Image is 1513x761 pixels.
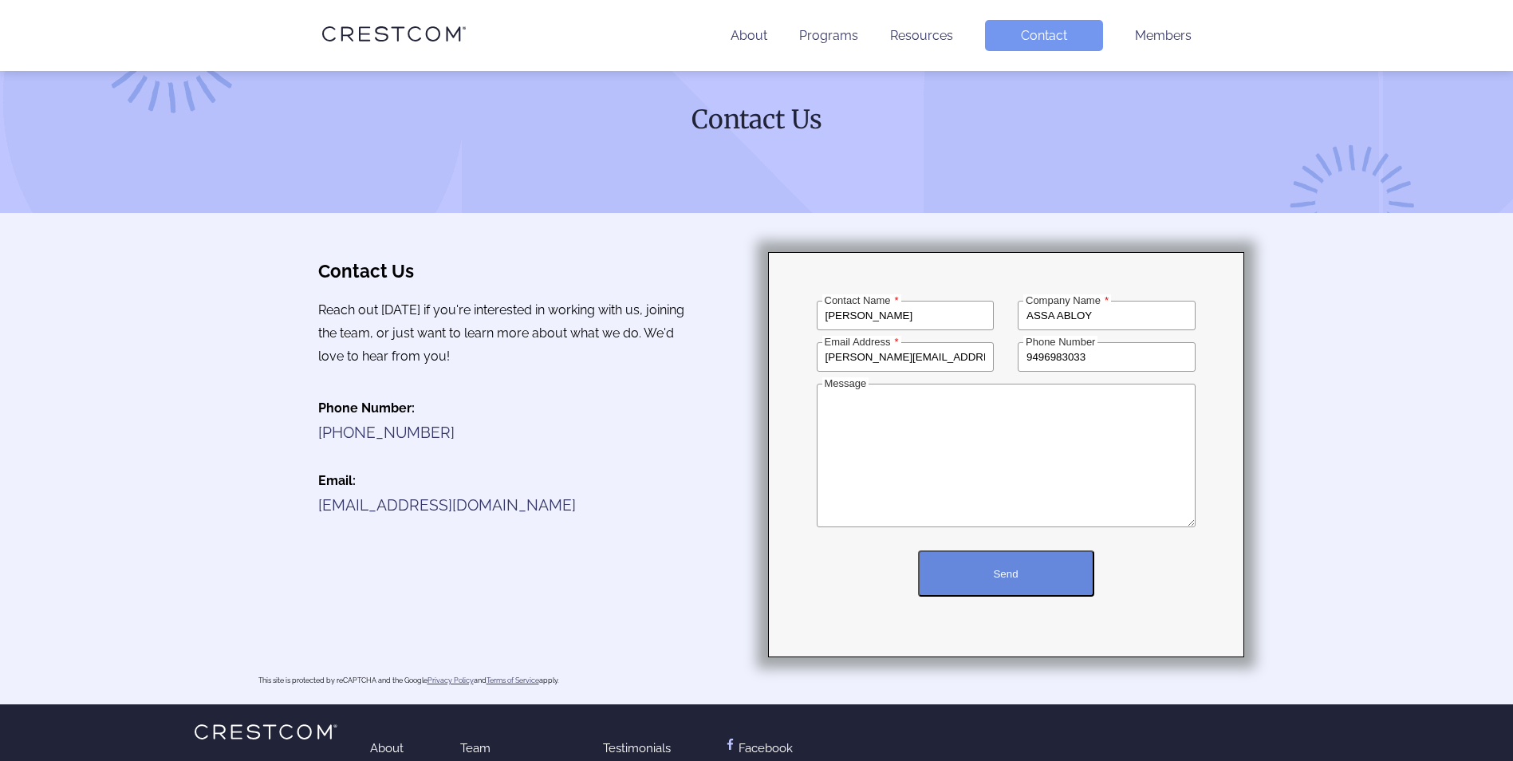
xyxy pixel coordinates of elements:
[451,103,1062,136] h1: Contact Us
[603,741,671,755] a: Testimonials
[318,496,576,514] a: [EMAIL_ADDRESS][DOMAIN_NAME]
[258,676,559,684] div: This site is protected by reCAPTCHA and the Google and apply.
[318,424,455,441] a: [PHONE_NUMBER]
[318,473,697,488] h4: Email:
[460,741,491,755] a: Team
[318,299,697,368] p: Reach out [DATE] if you're interested in working with us, joining the team, or just want to learn...
[918,550,1094,597] button: Send
[1135,28,1192,43] a: Members
[799,28,858,43] a: Programs
[318,261,697,282] h3: Contact Us
[822,377,869,389] label: Message
[985,20,1103,51] a: Contact
[890,28,953,43] a: Resources
[487,676,539,684] a: Terms of Service
[428,676,474,684] a: Privacy Policy
[318,400,697,416] h4: Phone Number:
[822,294,901,306] label: Contact Name
[370,741,404,755] a: About
[822,336,901,348] label: Email Address
[731,28,767,43] a: About
[1023,336,1097,348] label: Phone Number
[1023,294,1111,306] label: Company Name
[722,741,793,755] a: Facebook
